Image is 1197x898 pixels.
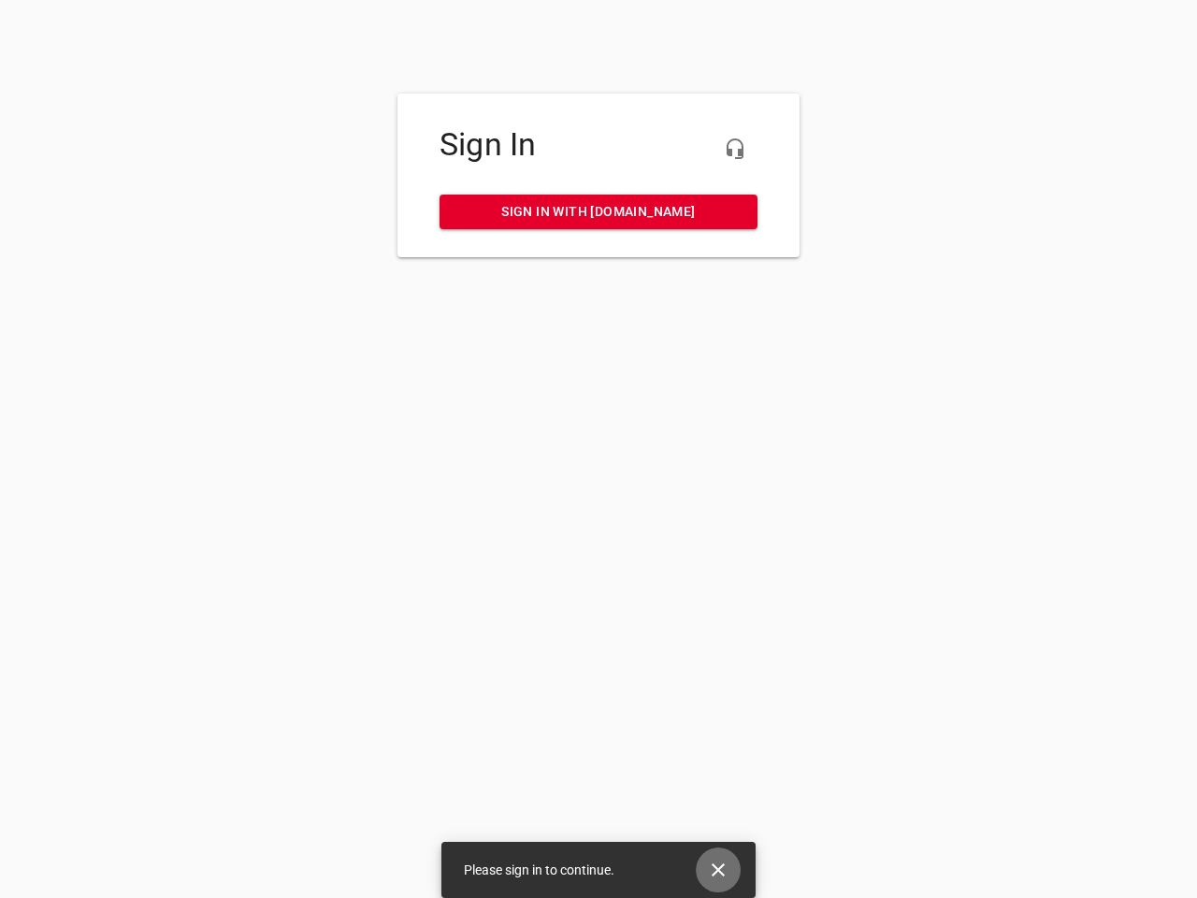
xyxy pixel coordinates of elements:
[464,862,614,877] span: Please sign in to continue.
[696,847,741,892] button: Close
[440,195,757,229] a: Sign in with [DOMAIN_NAME]
[454,200,743,224] span: Sign in with [DOMAIN_NAME]
[788,210,1183,884] iframe: Chat
[440,126,757,164] h4: Sign In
